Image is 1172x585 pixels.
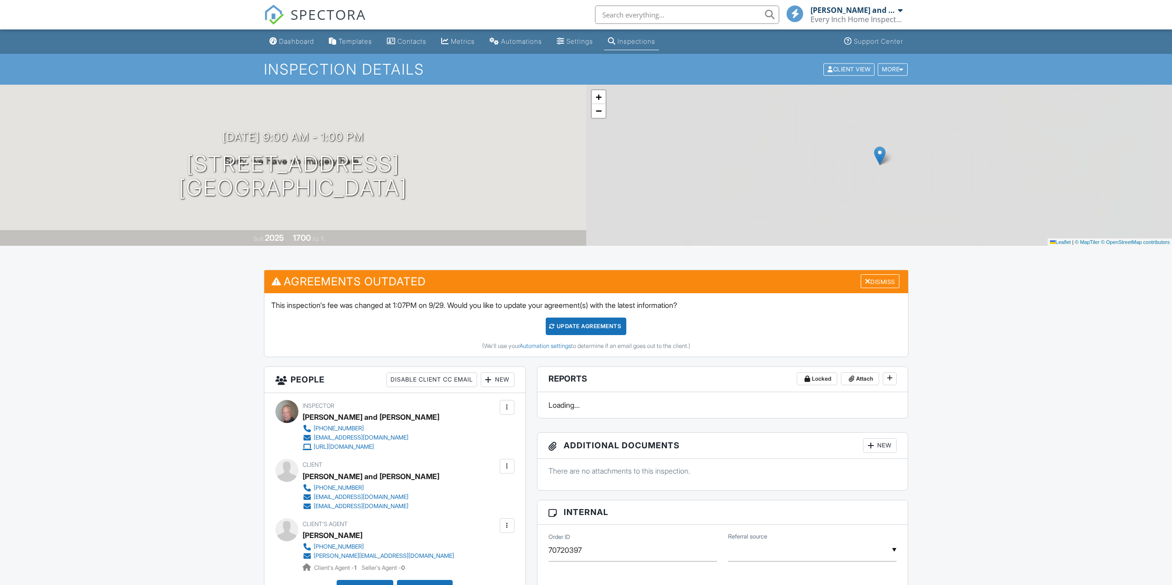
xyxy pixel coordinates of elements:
[303,502,432,511] a: [EMAIL_ADDRESS][DOMAIN_NAME]
[222,131,364,143] h3: [DATE] 9:00 am - 1:00 pm
[874,146,886,165] img: Marker
[314,434,408,441] div: [EMAIL_ADDRESS][DOMAIN_NAME]
[303,528,362,542] a: [PERSON_NAME]
[604,33,659,50] a: Inspections
[303,521,348,527] span: Client's Agent
[537,433,908,459] h3: Additional Documents
[354,564,356,571] strong: 1
[312,235,325,242] span: sq. ft.
[253,235,263,242] span: Built
[810,6,896,15] div: [PERSON_NAME] and [PERSON_NAME]
[548,466,897,476] p: There are no attachments to this inspection.
[264,270,908,293] h3: Agreements Outdated
[314,503,408,510] div: [EMAIL_ADDRESS][DOMAIN_NAME]
[314,564,358,571] span: Client's Agent -
[401,564,405,571] strong: 0
[264,293,908,357] div: This inspection's fee was changed at 1:07PM on 9/29. Would you like to update your agreement(s) w...
[1050,239,1071,245] a: Leaflet
[501,37,542,45] div: Automations
[264,12,366,32] a: SPECTORA
[451,37,475,45] div: Metrics
[291,5,366,24] span: SPECTORA
[386,372,477,387] div: Disable Client CC Email
[810,15,903,24] div: Every Inch Home Inspection LLC
[861,274,899,289] div: Dismiss
[486,33,546,50] a: Automations (Basic)
[362,564,405,571] span: Seller's Agent -
[314,443,374,451] div: [URL][DOMAIN_NAME]
[314,493,408,501] div: [EMAIL_ADDRESS][DOMAIN_NAME]
[1072,239,1073,245] span: |
[397,37,426,45] div: Contacts
[303,469,439,483] div: [PERSON_NAME] and [PERSON_NAME]
[303,442,432,452] a: [URL][DOMAIN_NAME]
[592,104,606,118] a: Zoom out
[338,37,372,45] div: Templates
[303,551,454,561] a: [PERSON_NAME][EMAIL_ADDRESS][DOMAIN_NAME]
[303,492,432,502] a: [EMAIL_ADDRESS][DOMAIN_NAME]
[279,37,314,45] div: Dashboard
[303,402,334,409] span: Inspector
[265,233,284,243] div: 2025
[264,5,284,25] img: The Best Home Inspection Software - Spectora
[314,552,454,560] div: [PERSON_NAME][EMAIL_ADDRESS][DOMAIN_NAME]
[266,33,318,50] a: Dashboard
[437,33,478,50] a: Metrics
[546,318,626,335] div: Update Agreements
[822,65,877,72] a: Client View
[264,367,525,393] h3: People
[314,543,364,550] div: [PHONE_NUMBER]
[325,33,376,50] a: Templates
[383,33,430,50] a: Contacts
[553,33,597,50] a: Settings
[1101,239,1170,245] a: © OpenStreetMap contributors
[179,152,407,201] h1: [STREET_ADDRESS] [GEOGRAPHIC_DATA]
[303,410,439,424] div: [PERSON_NAME] and [PERSON_NAME]
[303,483,432,492] a: [PHONE_NUMBER]
[863,438,897,453] div: New
[303,424,432,433] a: [PHONE_NUMBER]
[878,63,908,75] div: More
[728,533,767,541] label: Referral source
[618,37,655,45] div: Inspections
[840,33,907,50] a: Support Center
[1075,239,1100,245] a: © MapTiler
[592,90,606,104] a: Zoom in
[548,533,570,541] label: Order ID
[595,105,601,116] span: −
[823,63,875,75] div: Client View
[314,425,364,432] div: [PHONE_NUMBER]
[519,342,571,349] a: Automation settings
[264,61,909,77] h1: Inspection Details
[481,372,514,387] div: New
[854,37,903,45] div: Support Center
[595,6,779,24] input: Search everything...
[293,233,311,243] div: 1700
[271,342,901,350] div: (We'll use your to determine if an email goes out to the client.)
[595,91,601,103] span: +
[566,37,593,45] div: Settings
[303,542,454,551] a: [PHONE_NUMBER]
[537,500,908,524] h3: Internal
[314,484,364,492] div: [PHONE_NUMBER]
[303,433,432,442] a: [EMAIL_ADDRESS][DOMAIN_NAME]
[303,461,322,468] span: Client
